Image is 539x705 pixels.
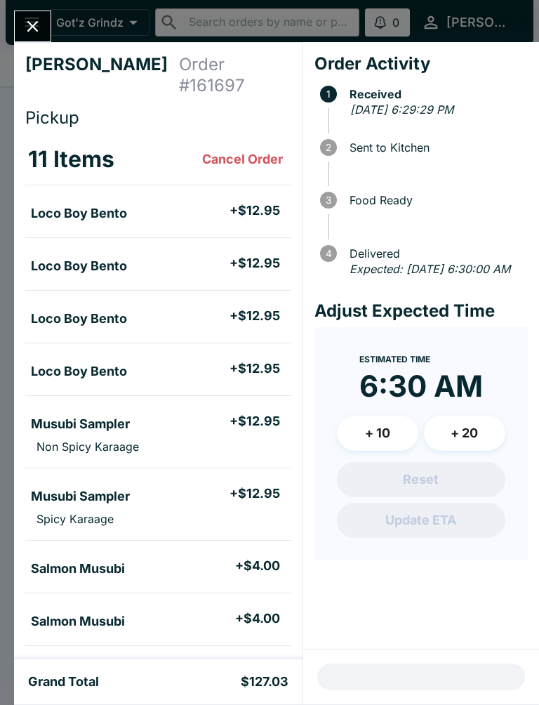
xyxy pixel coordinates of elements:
[314,53,528,74] h4: Order Activity
[359,354,430,364] span: Estimated Time
[235,610,280,627] h5: + $4.00
[15,11,51,41] button: Close
[342,247,528,260] span: Delivered
[25,54,179,96] h4: [PERSON_NAME]
[235,558,280,574] h5: + $4.00
[179,54,291,96] h4: Order # 161697
[359,368,483,404] time: 6:30 AM
[229,413,280,430] h5: + $12.95
[31,416,130,433] h5: Musubi Sampler
[350,103,453,117] em: [DATE] 6:29:29 PM
[25,107,79,128] span: Pickup
[241,673,288,690] h5: $127.03
[229,308,280,324] h5: + $12.95
[342,141,528,154] span: Sent to Kitchen
[350,262,510,276] em: Expected: [DATE] 6:30:00 AM
[28,673,99,690] h5: Grand Total
[424,416,505,451] button: + 20
[31,205,127,222] h5: Loco Boy Bento
[28,145,114,173] h3: 11 Items
[325,248,331,259] text: 4
[31,613,125,630] h5: Salmon Musubi
[31,488,130,505] h5: Musubi Sampler
[326,88,331,100] text: 1
[314,301,528,322] h4: Adjust Expected Time
[342,194,528,206] span: Food Ready
[31,363,127,380] h5: Loco Boy Bento
[229,255,280,272] h5: + $12.95
[337,416,418,451] button: + 10
[31,258,127,275] h5: Loco Boy Bento
[326,142,331,153] text: 2
[31,560,125,577] h5: Salmon Musubi
[342,88,528,100] span: Received
[326,195,331,206] text: 3
[31,310,127,327] h5: Loco Boy Bento
[229,202,280,219] h5: + $12.95
[197,145,288,173] button: Cancel Order
[229,360,280,377] h5: + $12.95
[36,512,114,526] p: Spicy Karaage
[36,440,139,454] p: Non Spicy Karaage
[229,485,280,502] h5: + $12.95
